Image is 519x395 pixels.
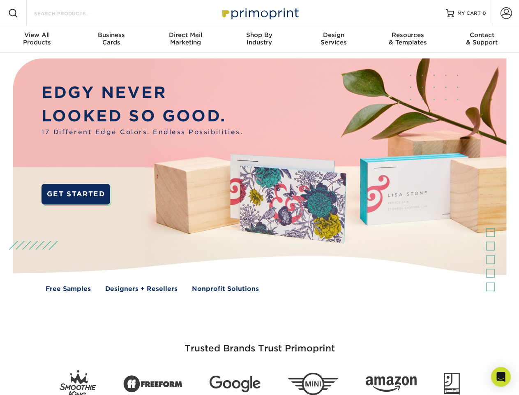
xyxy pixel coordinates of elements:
span: Business [74,31,148,39]
a: Direct MailMarketing [148,26,222,53]
a: DesignServices [297,26,371,53]
div: & Support [445,31,519,46]
a: Contact& Support [445,26,519,53]
a: Shop ByIndustry [222,26,296,53]
img: Goodwill [444,373,460,395]
input: SEARCH PRODUCTS..... [33,8,113,18]
span: 17 Different Edge Colors. Endless Possibilities. [42,128,243,137]
a: Nonprofit Solutions [192,284,259,294]
div: Cards [74,31,148,46]
p: LOOKED SO GOOD. [42,105,243,128]
a: GET STARTED [42,184,110,204]
div: Marketing [148,31,222,46]
img: Primoprint [219,4,301,22]
div: Industry [222,31,296,46]
a: Resources& Templates [371,26,445,53]
h3: Trusted Brands Trust Primoprint [19,323,500,364]
div: Services [297,31,371,46]
a: Designers + Resellers [105,284,178,294]
span: Shop By [222,31,296,39]
span: Direct Mail [148,31,222,39]
div: & Templates [371,31,445,46]
img: Amazon [366,376,417,392]
span: MY CART [457,10,481,17]
span: Design [297,31,371,39]
p: EDGY NEVER [42,81,243,105]
a: Free Samples [46,284,91,294]
span: 0 [482,10,486,16]
span: Contact [445,31,519,39]
div: Open Intercom Messenger [491,367,511,387]
span: Resources [371,31,445,39]
img: Google [210,376,261,393]
iframe: Google Customer Reviews [2,370,70,392]
a: BusinessCards [74,26,148,53]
